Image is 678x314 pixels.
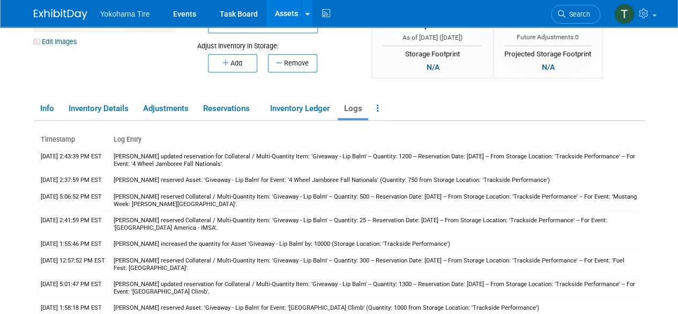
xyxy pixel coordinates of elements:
[109,172,642,188] td: [PERSON_NAME] reserved Asset: 'Giveaway - Lip Balm' for Event: '4 Wheel Jamboree Fall Nationals' ...
[34,9,87,20] img: ExhibitDay
[442,34,460,41] span: [DATE]
[36,236,109,252] td: [DATE] 1:55:46 PM EST
[551,5,600,24] a: Search
[338,99,368,118] a: Logs
[264,99,336,118] a: Inventory Ledger
[535,17,561,29] span: 9,365
[36,189,109,213] td: [DATE] 5:06:52 PM EST
[575,33,579,41] span: 0
[614,4,635,24] img: Tyler Martin
[504,33,591,42] div: Future Adjustments:
[109,213,642,236] td: [PERSON_NAME] reserved Collateral / Multi-Quantity Item: 'Giveaway - Lip Balm' -- Quantity: 25 --...
[418,17,446,30] span: 9,365
[36,276,109,300] td: [DATE] 5:01:47 PM EST
[100,10,150,18] span: Yokohama Tire
[383,46,482,60] div: Storage Footprint
[109,276,642,300] td: [PERSON_NAME] updated reservation for Collateral / Multi-Quantity Item: 'Giveaway - Lip Balm' -- ...
[268,54,317,72] button: Remove
[137,99,195,118] a: Adjustments
[197,99,262,118] a: Reservations
[109,149,642,172] td: [PERSON_NAME] updated reservation for Collateral / Multi-Quantity Item: 'Giveaway - Lip Balm' -- ...
[36,213,109,236] td: [DATE] 2:41:59 PM EST
[197,33,355,51] div: Adjust Inventory in Storage:
[383,33,482,42] div: As of [DATE] ( )
[62,99,135,118] a: Inventory Details
[109,253,642,276] td: [PERSON_NAME] reserved Collateral / Multi-Quantity Item: 'Giveaway - Lip Balm' -- Quantity: 300 -...
[208,54,257,72] button: Add
[565,10,590,18] span: Search
[539,61,558,73] div: N/A
[109,236,642,252] td: [PERSON_NAME] increased the quantity for Asset 'Giveaway - Lip Balm' by: 10000 (Storage Location:...
[109,189,642,213] td: [PERSON_NAME] reserved Collateral / Multi-Quantity Item: 'Giveaway - Lip Balm' -- Quantity: 500 -...
[34,99,60,118] a: Info
[423,61,443,73] div: N/A
[36,253,109,276] td: [DATE] 12:57:52 PM EST
[34,35,81,48] a: Edit Images
[504,46,591,60] div: Projected Storage Footprint
[36,172,109,188] td: [DATE] 2:37:59 PM EST
[36,149,109,172] td: [DATE] 2:43:39 PM EST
